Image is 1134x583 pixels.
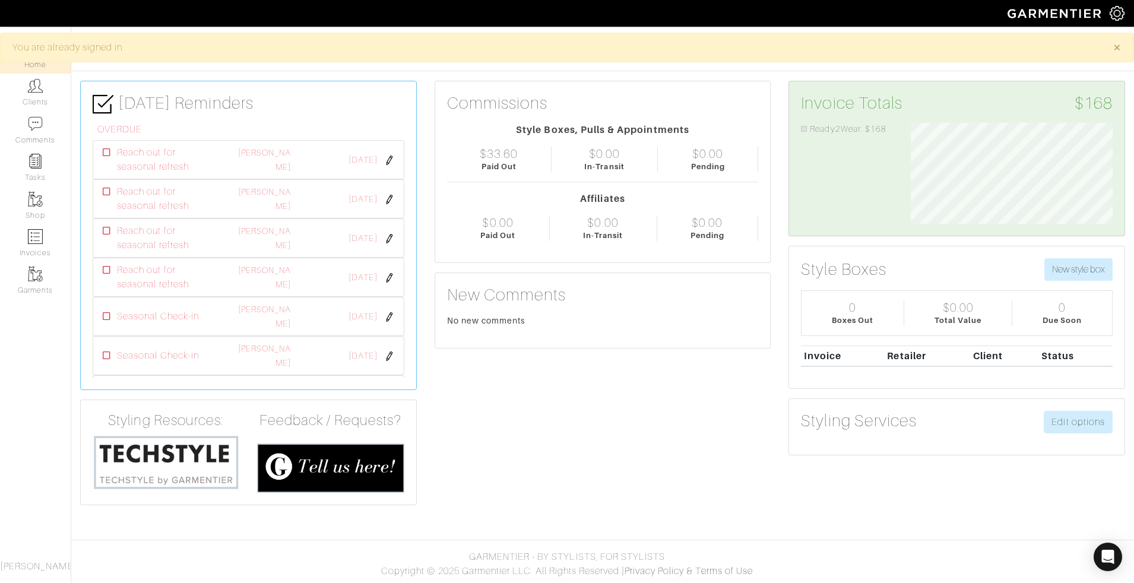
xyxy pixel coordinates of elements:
[1059,300,1066,315] div: 0
[447,192,759,206] div: Affiliates
[970,346,1038,366] th: Client
[28,154,43,169] img: reminder-icon-8004d30b9f0a5d33ae49ab947aed9ed385cf756f9e5892f1edd6e32f2345188e.png
[589,147,620,161] div: $0.00
[1038,346,1113,366] th: Status
[117,145,214,174] span: Reach out for seasonal refresh
[832,315,873,326] div: Boxes Out
[801,411,917,431] h3: Styling Services
[885,346,970,366] th: Retailer
[587,216,618,230] div: $0.00
[1002,3,1110,24] img: garmentier-logo-header-white-b43fb05a5012e4ada735d5af1a66efaba907eab6374d6393d1fbf88cb4ef424d.png
[28,78,43,93] img: clients-icon-6bae9207a08558b7cb47a8932f037763ab4055f8c8b6bfacd5dc20c3e0201464.png
[28,192,43,207] img: garments-icon-b7da505a4dc4fd61783c78ac3ca0ef83fa9d6f193b1c9dc38574b1d14d53ca28.png
[238,344,292,367] a: [PERSON_NAME]
[583,230,623,241] div: In-Transit
[801,346,884,366] th: Invoice
[117,309,199,324] span: Seasonal Check-in
[349,232,377,245] span: [DATE]
[117,224,214,252] span: Reach out for seasonal refresh
[93,93,404,115] h3: [DATE] Reminders
[482,161,517,172] div: Paid Out
[117,348,199,363] span: Seasonal Check-in
[257,443,404,493] img: feedback_requests-3821251ac2bd56c73c230f3229a5b25d6eb027adea667894f41107c140538ee0.png
[117,185,214,213] span: Reach out for seasonal refresh
[349,350,377,363] span: [DATE]
[238,305,292,328] a: [PERSON_NAME]
[801,93,1113,113] h3: Invoice Totals
[692,147,723,161] div: $0.00
[1094,543,1122,571] div: Open Intercom Messenger
[238,226,292,250] a: [PERSON_NAME]
[238,265,292,289] a: [PERSON_NAME]
[385,195,394,204] img: pen-cf24a1663064a2ec1b9c1bd2387e9de7a2fa800b781884d57f21acf72779bad2.png
[447,123,759,137] div: Style Boxes, Pulls & Appointments
[385,273,394,283] img: pen-cf24a1663064a2ec1b9c1bd2387e9de7a2fa800b781884d57f21acf72779bad2.png
[117,263,214,291] span: Reach out for seasonal refresh
[482,216,513,230] div: $0.00
[935,315,982,326] div: Total Value
[801,259,886,280] h3: Style Boxes
[349,154,377,167] span: [DATE]
[381,566,622,576] span: Copyright © 2025 Garmentier LLC. All Rights Reserved.
[690,230,724,241] div: Pending
[385,234,394,243] img: pen-cf24a1663064a2ec1b9c1bd2387e9de7a2fa800b781884d57f21acf72779bad2.png
[385,156,394,165] img: pen-cf24a1663064a2ec1b9c1bd2387e9de7a2fa800b781884d57f21acf72779bad2.png
[692,216,723,230] div: $0.00
[849,300,856,315] div: 0
[385,351,394,361] img: pen-cf24a1663064a2ec1b9c1bd2387e9de7a2fa800b781884d57f21acf72779bad2.png
[1044,411,1113,433] a: Edit options
[447,285,759,305] h3: New Comments
[447,93,548,113] h3: Commissions
[12,40,1095,55] div: You are already signed in.
[1044,258,1113,281] button: New style box
[1075,93,1113,113] span: $168
[943,300,974,315] div: $0.00
[93,434,239,490] img: techstyle-93310999766a10050dc78ceb7f971a75838126fd19372ce40ba20cdf6a89b94b.png
[349,193,377,206] span: [DATE]
[28,229,43,244] img: orders-icon-0abe47150d42831381b5fb84f609e132dff9fe21cb692f30cb5eec754e2cba89.png
[1110,6,1125,21] img: gear-icon-white-bd11855cb880d31180b6d7d6211b90ccbf57a29d726f0c71d8c61bd08dd39cc2.png
[480,147,518,161] div: $33.60
[93,412,239,429] h4: Styling Resources:
[447,315,759,327] div: No new comments
[801,123,893,136] li: Ready2Wear: $168
[1043,315,1082,326] div: Due Soon
[238,187,292,211] a: [PERSON_NAME]
[480,230,515,241] div: Paid Out
[1113,39,1122,55] span: ×
[238,148,292,172] a: [PERSON_NAME]
[691,161,725,172] div: Pending
[97,124,404,135] h6: OVERDUE
[584,161,625,172] div: In-Transit
[349,310,377,324] span: [DATE]
[28,267,43,281] img: garments-icon-b7da505a4dc4fd61783c78ac3ca0ef83fa9d6f193b1c9dc38574b1d14d53ca28.png
[28,116,43,131] img: comment-icon-a0a6a9ef722e966f86d9cbdc48e553b5cf19dbc54f86b18d962a5391bc8f6eb6.png
[257,412,404,429] h4: Feedback / Requests?
[93,94,113,115] img: check-box-icon-36a4915ff3ba2bd8f6e4f29bc755bb66becd62c870f447fc0dd1365fcfddab58.png
[385,312,394,322] img: pen-cf24a1663064a2ec1b9c1bd2387e9de7a2fa800b781884d57f21acf72779bad2.png
[349,271,377,284] span: [DATE]
[625,566,753,576] a: Privacy Policy & Terms of Use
